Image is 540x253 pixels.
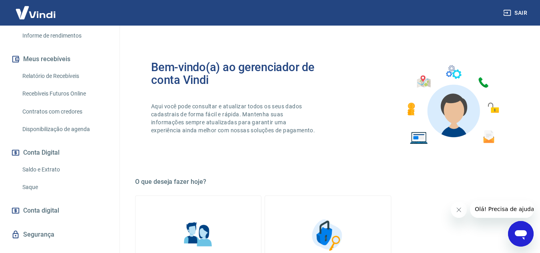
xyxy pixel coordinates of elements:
a: Informe de rendimentos [19,28,110,44]
a: Recebíveis Futuros Online [19,86,110,102]
button: Conta Digital [10,144,110,161]
span: Conta digital [23,205,59,216]
a: Disponibilização de agenda [19,121,110,137]
iframe: Fechar mensagem [451,202,467,218]
a: Relatório de Recebíveis [19,68,110,84]
a: Contratos com credores [19,104,110,120]
p: Aqui você pode consultar e atualizar todos os seus dados cadastrais de forma fácil e rápida. Mant... [151,102,317,134]
img: Imagem de um avatar masculino com diversos icones exemplificando as funcionalidades do gerenciado... [400,61,505,149]
button: Meus recebíveis [10,50,110,68]
a: Conta digital [10,202,110,219]
iframe: Mensagem da empresa [470,200,534,218]
a: Saldo e Extrato [19,161,110,178]
a: Saque [19,179,110,195]
img: Vindi [10,0,62,25]
h2: Bem-vindo(a) ao gerenciador de conta Vindi [151,61,328,86]
a: Segurança [10,226,110,243]
span: Olá! Precisa de ajuda? [5,6,67,12]
h5: O que deseja fazer hoje? [135,178,521,186]
button: Sair [502,6,530,20]
iframe: Botão para abrir a janela de mensagens [508,221,534,247]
